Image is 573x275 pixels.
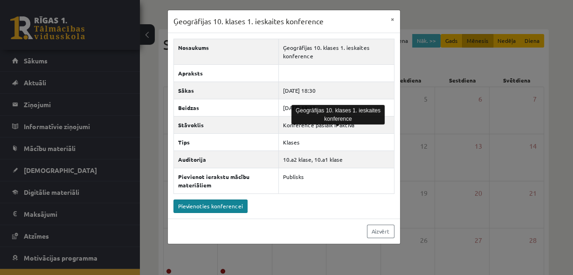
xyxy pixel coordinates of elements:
td: Klases [278,133,394,151]
a: Aizvērt [367,225,394,238]
th: Sākas [173,82,278,99]
td: Publisks [278,168,394,193]
th: Auditorija [173,151,278,168]
th: Apraksts [173,64,278,82]
td: 10.a2 klase, 10.a1 klase [278,151,394,168]
th: Tips [173,133,278,151]
a: Pievienoties konferencei [173,199,248,213]
th: Pievienot ierakstu mācību materiāliem [173,168,278,193]
td: [DATE] 18:30 [278,82,394,99]
div: Ģeogrāfijas 10. klases 1. ieskaites konference [291,105,385,124]
th: Nosaukums [173,39,278,64]
th: Beidzas [173,99,278,116]
button: × [385,10,400,28]
th: Stāvoklis [173,116,278,133]
td: [DATE] 19:30 [278,99,394,116]
td: Ģeogrāfijas 10. klases 1. ieskaites konference [278,39,394,64]
h3: Ģeogrāfijas 10. klases 1. ieskaites konference [173,16,324,27]
td: Konference pašlaik ir aktīva [278,116,394,133]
